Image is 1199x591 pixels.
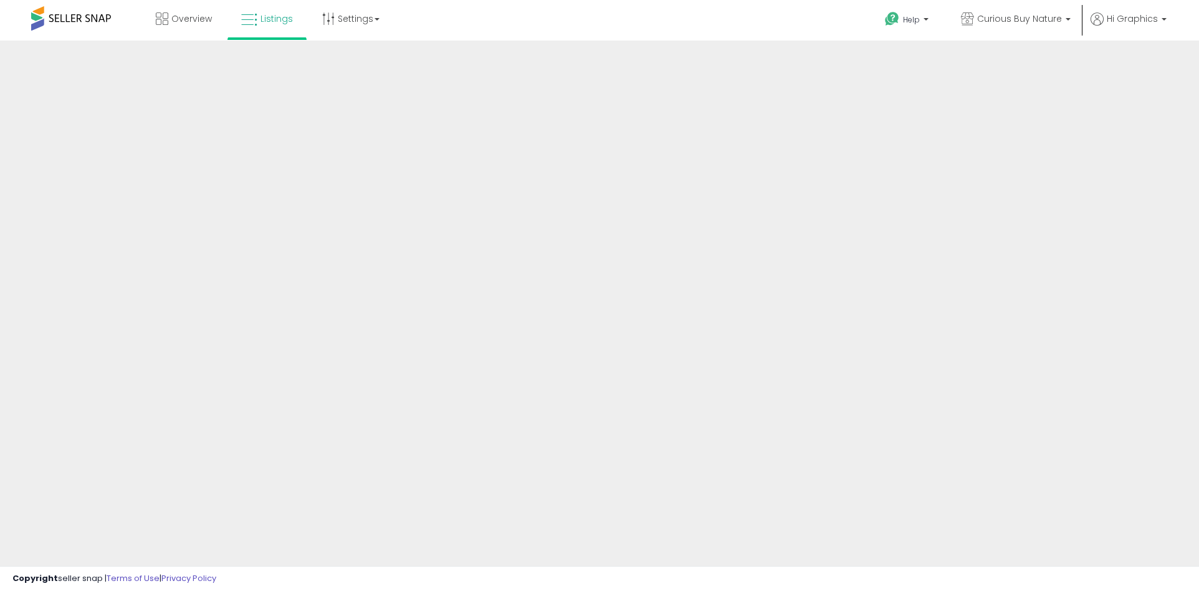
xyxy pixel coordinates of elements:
[884,11,900,27] i: Get Help
[260,12,293,25] span: Listings
[171,12,212,25] span: Overview
[1091,12,1167,41] a: Hi Graphics
[903,14,920,25] span: Help
[875,2,941,41] a: Help
[977,12,1062,25] span: Curious Buy Nature
[1107,12,1158,25] span: Hi Graphics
